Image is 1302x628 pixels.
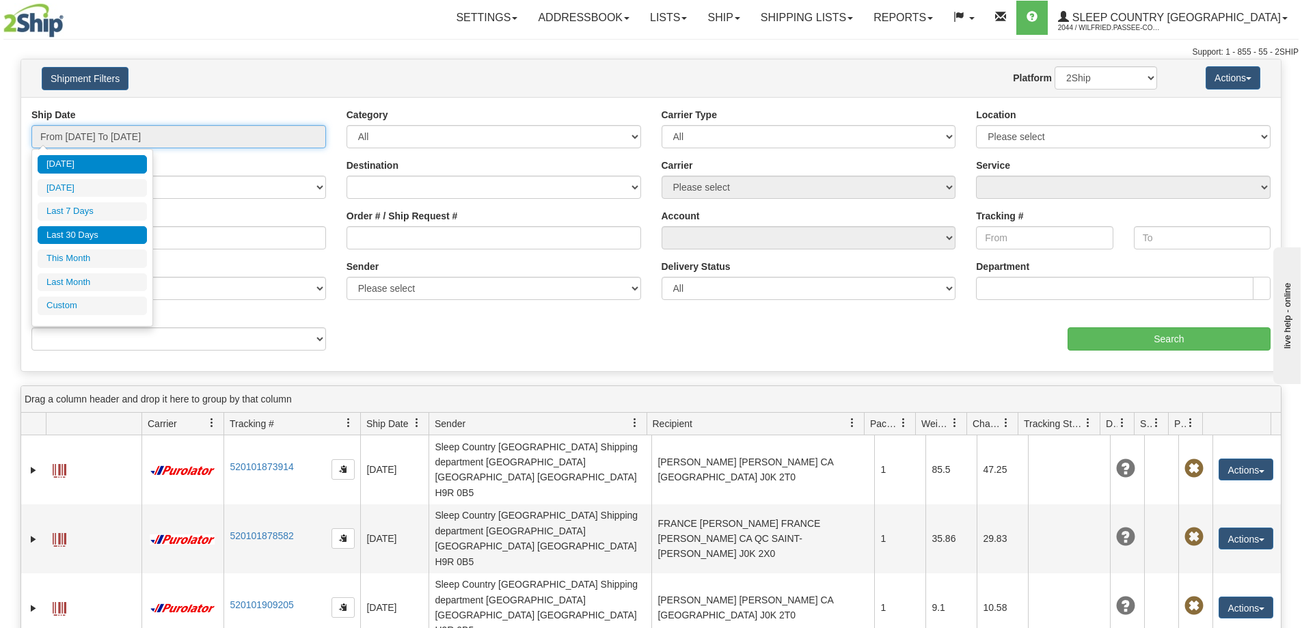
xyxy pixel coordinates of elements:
[230,461,293,472] a: 520101873914
[976,260,1029,273] label: Department
[347,260,379,273] label: Sender
[347,159,398,172] label: Destination
[230,530,293,541] a: 520101878582
[892,411,915,435] a: Packages filter column settings
[697,1,750,35] a: Ship
[1068,327,1271,351] input: Search
[53,527,66,549] a: Label
[1013,71,1052,85] label: Platform
[38,155,147,174] li: [DATE]
[750,1,863,35] a: Shipping lists
[230,599,293,610] a: 520101909205
[347,209,458,223] label: Order # / Ship Request #
[1219,528,1273,549] button: Actions
[925,504,977,573] td: 35.86
[230,417,274,431] span: Tracking #
[347,108,388,122] label: Category
[27,601,40,615] a: Expand
[21,386,1281,413] div: grid grouping header
[662,108,717,122] label: Carrier Type
[446,1,528,35] a: Settings
[53,458,66,480] a: Label
[977,435,1028,504] td: 47.25
[925,435,977,504] td: 85.5
[1184,528,1204,547] span: Pickup Not Assigned
[841,411,864,435] a: Recipient filter column settings
[337,411,360,435] a: Tracking # filter column settings
[366,417,408,431] span: Ship Date
[10,12,126,22] div: live help - online
[429,504,651,573] td: Sleep Country [GEOGRAPHIC_DATA] Shipping department [GEOGRAPHIC_DATA] [GEOGRAPHIC_DATA] [GEOGRAPH...
[405,411,429,435] a: Ship Date filter column settings
[1206,66,1260,90] button: Actions
[863,1,943,35] a: Reports
[976,209,1023,223] label: Tracking #
[1219,459,1273,480] button: Actions
[1219,597,1273,618] button: Actions
[148,603,217,614] img: 11 - Purolator
[921,417,950,431] span: Weight
[38,297,147,315] li: Custom
[976,108,1016,122] label: Location
[1134,226,1271,249] input: To
[640,1,697,35] a: Lists
[1145,411,1168,435] a: Shipment Issues filter column settings
[623,411,647,435] a: Sender filter column settings
[200,411,223,435] a: Carrier filter column settings
[1116,597,1135,616] span: Unknown
[528,1,640,35] a: Addressbook
[1174,417,1186,431] span: Pickup Status
[1076,411,1100,435] a: Tracking Status filter column settings
[651,435,874,504] td: [PERSON_NAME] [PERSON_NAME] CA [GEOGRAPHIC_DATA] J0K 2T0
[977,504,1028,573] td: 29.83
[1184,459,1204,478] span: Pickup Not Assigned
[1058,21,1161,35] span: 2044 / Wilfried.Passee-Coutrin
[53,596,66,618] a: Label
[1271,244,1301,383] iframe: chat widget
[1069,12,1281,23] span: Sleep Country [GEOGRAPHIC_DATA]
[38,179,147,197] li: [DATE]
[148,534,217,545] img: 11 - Purolator
[1116,528,1135,547] span: Unknown
[331,597,355,618] button: Copy to clipboard
[976,159,1010,172] label: Service
[3,46,1299,58] div: Support: 1 - 855 - 55 - 2SHIP
[973,417,1001,431] span: Charge
[1111,411,1134,435] a: Delivery Status filter column settings
[1116,459,1135,478] span: Unknown
[38,249,147,268] li: This Month
[1024,417,1083,431] span: Tracking Status
[42,67,128,90] button: Shipment Filters
[662,159,693,172] label: Carrier
[874,504,925,573] td: 1
[1179,411,1202,435] a: Pickup Status filter column settings
[662,260,731,273] label: Delivery Status
[27,532,40,546] a: Expand
[38,202,147,221] li: Last 7 Days
[148,417,177,431] span: Carrier
[3,3,64,38] img: logo2044.jpg
[994,411,1018,435] a: Charge filter column settings
[653,417,692,431] span: Recipient
[1048,1,1298,35] a: Sleep Country [GEOGRAPHIC_DATA] 2044 / Wilfried.Passee-Coutrin
[435,417,465,431] span: Sender
[360,504,429,573] td: [DATE]
[651,504,874,573] td: FRANCE [PERSON_NAME] FRANCE [PERSON_NAME] CA QC SAINT-[PERSON_NAME] J0K 2X0
[38,273,147,292] li: Last Month
[38,226,147,245] li: Last 30 Days
[1140,417,1152,431] span: Shipment Issues
[31,108,76,122] label: Ship Date
[1106,417,1117,431] span: Delivery Status
[874,435,925,504] td: 1
[331,459,355,480] button: Copy to clipboard
[360,435,429,504] td: [DATE]
[662,209,700,223] label: Account
[1184,597,1204,616] span: Pickup Not Assigned
[870,417,899,431] span: Packages
[27,463,40,477] a: Expand
[148,465,217,476] img: 11 - Purolator
[429,435,651,504] td: Sleep Country [GEOGRAPHIC_DATA] Shipping department [GEOGRAPHIC_DATA] [GEOGRAPHIC_DATA] [GEOGRAPH...
[331,528,355,549] button: Copy to clipboard
[976,226,1113,249] input: From
[943,411,966,435] a: Weight filter column settings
